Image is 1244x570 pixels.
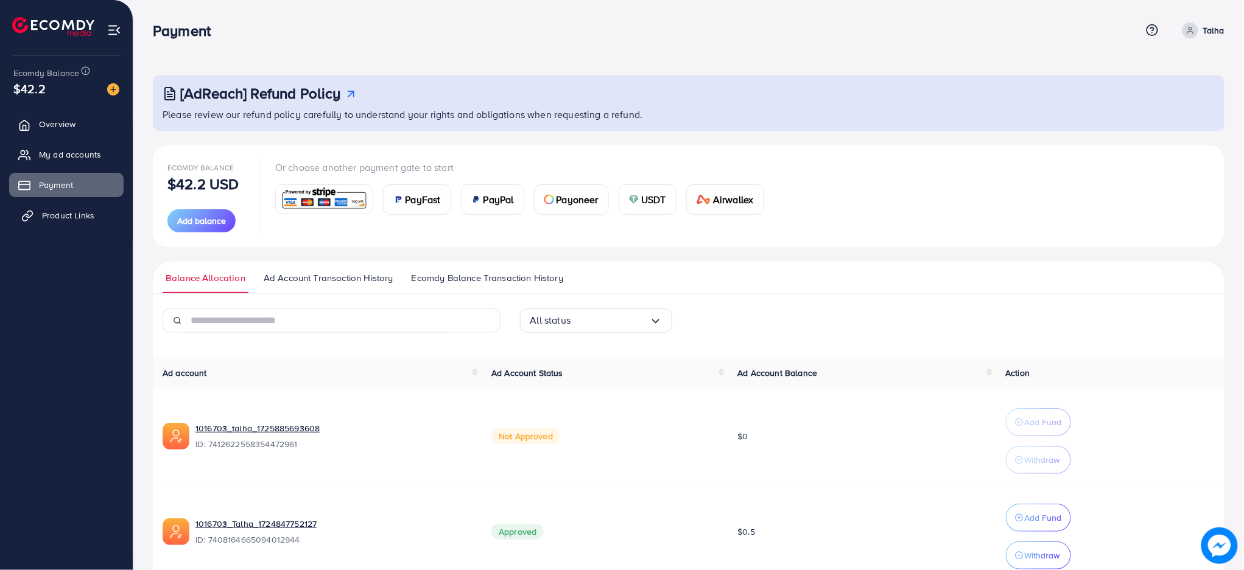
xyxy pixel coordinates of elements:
img: menu [107,23,121,37]
span: Approved [491,524,544,540]
a: cardUSDT [619,184,676,215]
span: Ad account [163,367,207,379]
span: Overview [39,118,76,130]
span: Ecomdy Balance [167,162,234,173]
span: My ad accounts [39,148,101,161]
p: $42.2 USD [167,176,239,191]
div: Search for option [520,308,672,333]
span: All status [530,311,571,330]
img: card [393,195,403,204]
p: Withdraw [1025,453,1060,467]
img: card [629,195,639,204]
a: cardPayFast [383,184,451,215]
a: 1016703_Talha_1724847752127 [195,518,317,530]
span: Ad Account Balance [738,367,818,379]
span: $0.5 [738,526,756,538]
span: $42.2 [13,80,46,97]
span: Ecomdy Balance [13,67,79,79]
img: logo [12,17,94,36]
p: Add Fund [1025,415,1062,429]
img: image [107,83,119,96]
img: ic-ads-acc.e4c84228.svg [163,423,189,450]
p: Please review our refund policy carefully to understand your rights and obligations when requesti... [163,107,1217,122]
img: card [471,195,481,204]
div: <span class='underline'>1016703_Talha_1724847752127</span></br>7408164665094012944 [195,518,472,546]
span: Balance Allocation [166,271,245,285]
p: Add Fund [1025,510,1062,525]
span: USDT [641,192,666,207]
span: Add balance [177,215,226,227]
a: Product Links [9,203,124,228]
a: cardAirwallex [686,184,764,215]
span: PayPal [483,192,514,207]
a: Payment [9,173,124,197]
img: image [1201,527,1238,564]
a: cardPayoneer [534,184,609,215]
a: Talha [1178,23,1225,38]
a: My ad accounts [9,142,124,167]
span: Payment [39,179,73,191]
h3: [AdReach] Refund Policy [180,85,341,102]
span: ID: 7408164665094012944 [195,534,472,546]
a: Overview [9,112,124,136]
p: Withdraw [1025,548,1060,563]
a: cardPayPal [461,184,524,215]
img: card [697,195,711,204]
span: Ad Account Status [491,367,563,379]
span: ID: 7412622558354472961 [195,438,472,450]
span: $0 [738,430,748,442]
span: Payoneer [557,192,599,207]
span: Product Links [42,209,94,221]
p: Talha [1203,23,1225,38]
a: card [275,184,373,214]
button: Withdraw [1006,446,1071,474]
span: PayFast [406,192,441,207]
span: Not Approved [491,428,560,444]
button: Withdraw [1006,541,1071,569]
input: Search for option [571,311,649,330]
span: Airwallex [713,192,753,207]
div: <span class='underline'>1016703_talha_1725885693608</span></br>7412622558354472961 [195,422,472,450]
span: Ad Account Transaction History [264,271,393,285]
button: Add Fund [1006,408,1071,436]
button: Add balance [167,209,236,232]
span: Action [1006,367,1030,379]
h3: Payment [153,22,220,40]
a: 1016703_talha_1725885693608 [195,422,320,434]
span: Ecomdy Balance Transaction History [412,271,563,285]
img: ic-ads-acc.e4c84228.svg [163,518,189,545]
p: Or choose another payment gate to start [275,160,774,175]
button: Add Fund [1006,504,1071,532]
img: card [279,186,369,212]
img: card [544,195,554,204]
